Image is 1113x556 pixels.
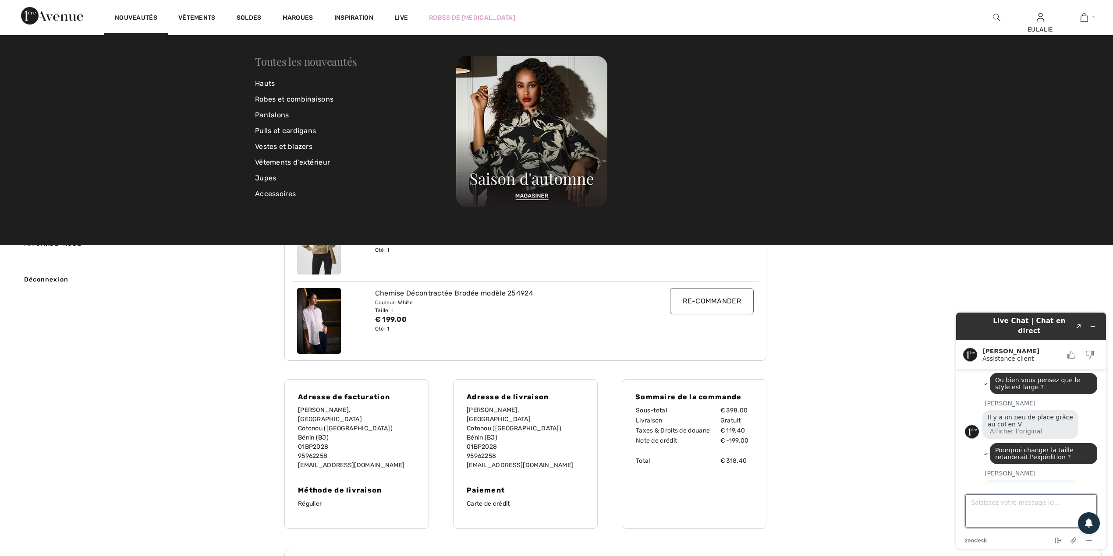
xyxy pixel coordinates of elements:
[467,393,584,401] h4: Adresse de livraison
[297,288,341,354] img: joseph-ribkoff-tops-white_254924b_1_0d87_search.jpg
[635,405,720,415] td: Sous-total
[993,12,1000,23] img: recherche
[375,325,637,333] div: Qté: 1
[467,486,584,494] h4: Paiement
[255,155,456,170] a: Vêtements d'extérieur
[255,139,456,155] a: Vestes et blazers
[720,415,753,426] td: Gratuit
[375,288,637,299] div: Chemise Décontractée Brodée modèle 254924
[394,13,408,22] a: Live
[298,405,415,470] p: [PERSON_NAME], [GEOGRAPHIC_DATA] Cotonou ([GEOGRAPHIC_DATA]) Bénin (BJ) 01BP2028 95962258 [EMAIL_...
[635,415,720,426] td: Livraison
[670,288,754,314] input: Re-commander
[1092,14,1095,21] span: 1
[255,76,456,91] a: Hauts
[635,456,720,466] td: Total
[255,186,456,202] a: Accessoires
[467,499,584,508] p: Carte de crédit
[456,56,607,207] img: 250825112755_e80b8af1c0156.jpg
[255,107,456,123] a: Pantalons
[178,14,216,23] a: Vêtements
[1081,12,1088,23] img: Mon panier
[720,405,753,415] td: € 398.00
[375,299,637,306] div: Couleur: White
[334,14,373,23] span: Inspiration
[720,456,753,466] td: € 318.40
[949,306,1113,556] iframe: Trouvez des informations supplémentaires ici
[11,266,149,293] a: Déconnexion
[375,246,637,254] div: Qté: 1
[720,426,753,436] td: € 119.40
[298,486,415,494] h4: Méthode de livraison
[720,436,753,446] td: € -199.00
[375,306,637,314] div: Taille: L
[635,436,720,446] td: Note de crédit
[467,405,584,470] p: [PERSON_NAME], [GEOGRAPHIC_DATA] Cotonou ([GEOGRAPHIC_DATA]) Bénin (BJ) 01BP2028 95962258 [EMAIL_...
[1037,13,1044,21] a: Se connecter
[115,14,157,23] a: Nouveautés
[21,7,83,25] img: 1ère Avenue
[635,393,753,401] h4: Sommaire de la commande
[1063,12,1106,23] a: 1
[298,499,415,508] p: Régulier
[375,314,637,325] div: € 199.00
[237,14,262,23] a: Soldes
[255,54,357,68] a: Toutes les nouveautés
[298,393,415,401] h4: Adresse de facturation
[283,14,313,23] a: Marques
[1019,25,1062,34] div: EULALIE
[19,6,37,14] span: Chat
[255,91,456,107] a: Robes et combinaisons
[255,170,456,186] a: Jupes
[635,426,720,436] td: Taxes & Droits de douane
[429,13,515,22] a: Robes de [MEDICAL_DATA]
[1037,12,1044,23] img: Mes infos
[255,123,456,139] a: Pulls et cardigans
